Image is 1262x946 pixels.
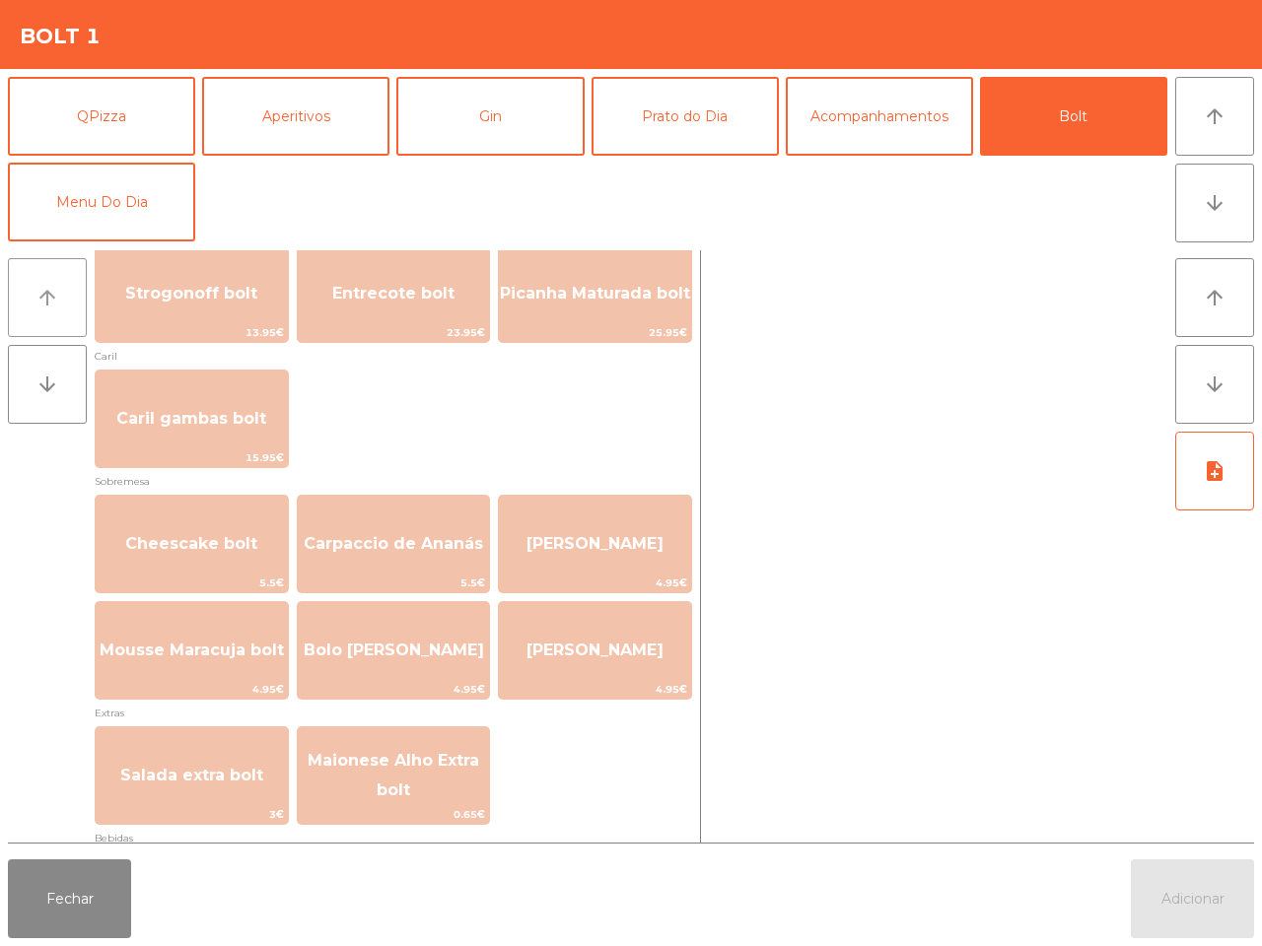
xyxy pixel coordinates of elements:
span: 5.5€ [96,574,288,592]
i: note_add [1203,459,1227,483]
h4: Bolt 1 [20,22,101,51]
span: 3€ [96,805,288,824]
button: note_add [1175,432,1254,510]
span: 4.95€ [499,680,691,699]
button: Gin [396,77,584,156]
span: Carpaccio de Ananás [304,534,483,553]
span: 5.5€ [298,574,490,592]
button: arrow_downward [1175,164,1254,242]
span: Entrecote bolt [332,284,455,303]
span: 25.95€ [499,323,691,342]
span: Maionese Alho Extra bolt [308,751,479,799]
i: arrow_upward [1203,104,1227,128]
span: [PERSON_NAME] [526,641,664,659]
span: [PERSON_NAME] [526,534,664,553]
span: 4.95€ [499,574,691,592]
span: 23.95€ [298,323,490,342]
button: Menu Do Dia [8,163,195,241]
button: Prato do Dia [592,77,779,156]
button: arrow_downward [1175,345,1254,424]
i: arrow_downward [1203,372,1227,396]
i: arrow_downward [35,372,59,396]
span: 15.95€ [96,448,288,467]
span: Cheescake bolt [125,534,257,553]
span: Caril gambas bolt [116,409,266,428]
span: Mousse Maracuja bolt [100,641,284,659]
span: Extras [95,704,692,722]
span: Caril [95,347,692,366]
button: arrow_upward [8,258,87,337]
span: Sobremesa [95,472,692,491]
button: Aperitivos [202,77,389,156]
button: arrow_upward [1175,77,1254,156]
span: 4.95€ [298,680,490,699]
span: 13.95€ [96,323,288,342]
span: 0.65€ [298,805,490,824]
i: arrow_downward [1203,191,1227,215]
span: Bebidas [95,829,692,847]
button: arrow_downward [8,345,87,424]
button: Bolt [980,77,1167,156]
button: arrow_upward [1175,258,1254,337]
span: 4.95€ [96,680,288,699]
span: Salada extra bolt [120,766,263,784]
button: QPizza [8,77,195,156]
span: Bolo [PERSON_NAME] [304,641,484,659]
span: Strogonoff bolt [125,284,257,303]
span: Picanha Maturada bolt [500,284,690,303]
button: Acompanhamentos [786,77,973,156]
i: arrow_upward [1203,286,1227,309]
button: Fechar [8,859,131,938]
i: arrow_upward [35,286,59,309]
